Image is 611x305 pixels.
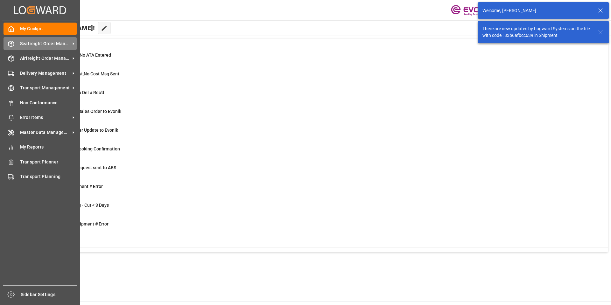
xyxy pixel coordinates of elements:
[20,129,70,136] span: Master Data Management
[33,164,600,178] a: 1Pending Bkg Request sent to ABSShipment
[49,165,116,170] span: Pending Bkg Request sent to ABS
[33,202,600,215] a: 55TU: PGI Missing - Cut < 3 DaysTransport Unit
[4,141,77,153] a: My Reports
[20,25,77,32] span: My Cockpit
[20,55,70,62] span: Airfreight Order Management
[20,159,77,165] span: Transport Planner
[4,96,77,109] a: Non Conformance
[33,221,600,234] a: 1TU : Pre-Leg Shipment # ErrorTransport Unit
[451,5,492,16] img: Evonik-brand-mark-Deep-Purple-RGB.jpeg_1700498283.jpeg
[33,89,600,103] a: 11ETD < 3 Days,No Del # Rec'dShipment
[33,183,600,197] a: 2Main-Leg Shipment # ErrorShipment
[33,146,600,159] a: 24ABS: Missing Booking ConfirmationShipment
[33,127,600,140] a: 0Error Sales Order Update to EvonikShipment
[20,100,77,106] span: Non Conformance
[33,108,600,121] a: 0Error on Initial Sales Order to EvonikShipment
[4,170,77,183] a: Transport Planning
[4,23,77,35] a: My Cockpit
[33,71,600,84] a: 34ETD>3 Days Past,No Cost Msg SentShipment
[20,40,70,47] span: Seafreight Order Management
[49,128,118,133] span: Error Sales Order Update to Evonik
[49,71,119,76] span: ETD>3 Days Past,No Cost Msg Sent
[20,85,70,91] span: Transport Management
[20,173,77,180] span: Transport Planning
[482,7,592,14] div: Welcome, [PERSON_NAME]
[26,22,95,34] span: Hello [PERSON_NAME]!
[4,156,77,168] a: Transport Planner
[482,25,592,39] div: There are new updates by Logward Systems on the file with code : 83b6afbcc639 in Shipment
[49,146,120,151] span: ABS: Missing Booking Confirmation
[49,109,121,114] span: Error on Initial Sales Order to Evonik
[20,70,70,77] span: Delivery Management
[21,291,78,298] span: Sidebar Settings
[20,144,77,150] span: My Reports
[20,114,70,121] span: Error Items
[33,52,600,65] a: 20ETA > 10 Days , No ATA EnteredShipment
